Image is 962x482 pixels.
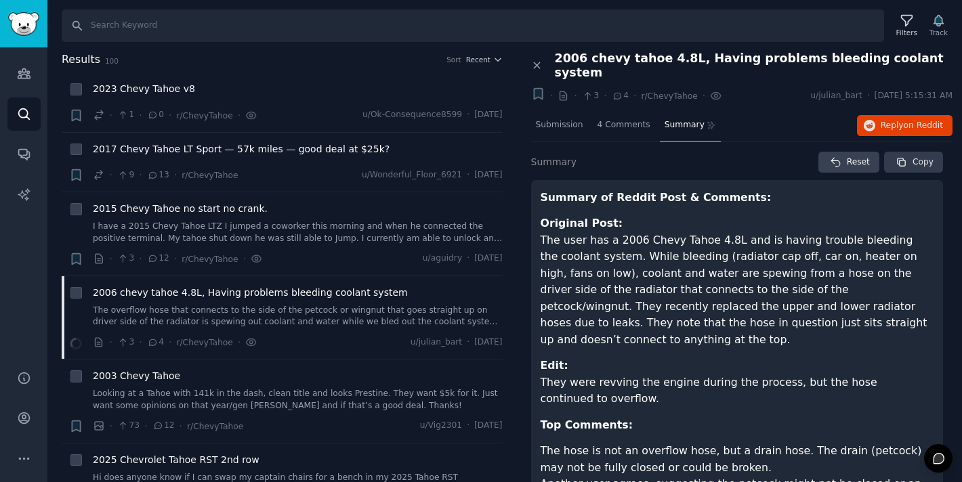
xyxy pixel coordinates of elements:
span: 12 [147,253,169,265]
img: GummySearch logo [8,12,39,36]
span: Submission [536,119,583,131]
span: 2006 chevy tahoe 4.8L, Having problems bleeding coolant system [555,51,953,80]
span: · [169,335,171,349]
span: · [633,89,636,103]
button: Reset [818,152,879,173]
span: u/julian_bart [411,336,462,349]
span: [DATE] [474,109,502,121]
span: [DATE] [474,253,502,265]
a: Looking at a Tahoe with 141k in the dash, clean title and looks Prestine. They want $5k for it. J... [93,388,503,412]
button: Copy [884,152,943,173]
span: 4 Comments [598,119,650,131]
span: 3 [117,336,134,349]
span: · [238,335,240,349]
strong: Top Comments: [541,418,633,431]
span: · [139,108,142,123]
div: Filters [896,28,917,37]
span: 0 [147,109,164,121]
span: · [174,252,177,266]
span: · [574,89,577,103]
span: 3 [582,90,599,102]
span: [DATE] 5:15:31 AM [875,90,953,102]
span: · [703,89,705,103]
span: 100 [105,57,119,65]
span: · [467,420,469,432]
span: 9 [117,169,134,181]
span: · [550,89,553,103]
button: Replyon Reddit [857,115,953,137]
span: 4 [147,336,164,349]
span: · [110,108,112,123]
span: Recent [466,55,490,64]
span: Reset [847,156,870,169]
span: 12 [152,420,175,432]
a: 2003 Chevy Tahoe [93,369,180,383]
span: Results [62,51,100,68]
button: Recent [466,55,503,64]
a: The overflow hose that connects to the side of the petcock or wingnut that goes straight up on dr... [93,305,503,328]
span: r/ChevyTahoe [176,338,232,347]
span: [DATE] [474,420,502,432]
span: · [139,252,142,266]
span: · [467,253,469,265]
span: u/aguidry [423,253,462,265]
span: 73 [117,420,140,432]
span: · [139,335,142,349]
span: · [238,108,240,123]
span: on Reddit [904,121,943,130]
span: · [110,168,112,182]
span: · [110,335,112,349]
span: · [467,109,469,121]
a: 2006 chevy tahoe 4.8L, Having problems bleeding coolant system [93,286,408,300]
a: 2025 Chevrolet Tahoe RST 2nd row [93,453,259,467]
span: u/Vig2301 [420,420,462,432]
span: 3 [117,253,134,265]
span: Summary [531,155,577,169]
div: Sort [446,55,461,64]
li: The hose is not an overflow hose, but a drain hose. The drain (petcock) may not be fully closed o... [541,443,934,476]
span: 13 [147,169,169,181]
span: Summary [665,119,705,131]
span: · [110,252,112,266]
span: u/julian_bart [810,90,862,102]
span: r/ChevyTahoe [182,171,238,180]
p: They were revving the engine during the process, but the hose continued to overflow. [541,357,934,408]
span: · [180,419,182,433]
span: · [139,168,142,182]
span: r/ChevyTahoe [641,91,697,101]
span: · [867,90,870,102]
span: r/ChevyTahoe [187,422,243,431]
span: · [604,89,606,103]
span: · [169,108,171,123]
span: u/Ok-Consequence8599 [362,109,462,121]
span: · [467,169,469,181]
span: · [144,419,147,433]
span: r/ChevyTahoe [176,111,232,121]
span: [DATE] [474,336,502,349]
span: 4 [612,90,629,102]
span: · [467,336,469,349]
span: · [110,419,112,433]
a: 2023 Chevy Tahoe v8 [93,82,195,96]
a: I have a 2015 Chevy Tahoe LTZ I jumped a coworker this morning and when he connected the positive... [93,221,503,244]
span: u/Wonderful_Floor_6921 [362,169,462,181]
span: Reply [881,120,943,132]
span: · [174,168,177,182]
p: The user has a 2006 Chevy Tahoe 4.8L and is having trouble bleeding the coolant system. While ble... [541,215,934,348]
span: · [243,252,246,266]
input: Search Keyword [62,9,884,42]
span: Copy [913,156,934,169]
a: 2017 Chevy Tahoe LT Sport — 57k miles — good deal at $25k? [93,142,390,156]
span: r/ChevyTahoe [182,255,238,264]
a: 2015 Chevy Tahoe no start no crank. [93,202,268,216]
span: [DATE] [474,169,502,181]
span: 1 [117,109,134,121]
strong: Summary of Reddit Post & Comments: [541,191,772,204]
strong: Original Post: [541,217,623,229]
